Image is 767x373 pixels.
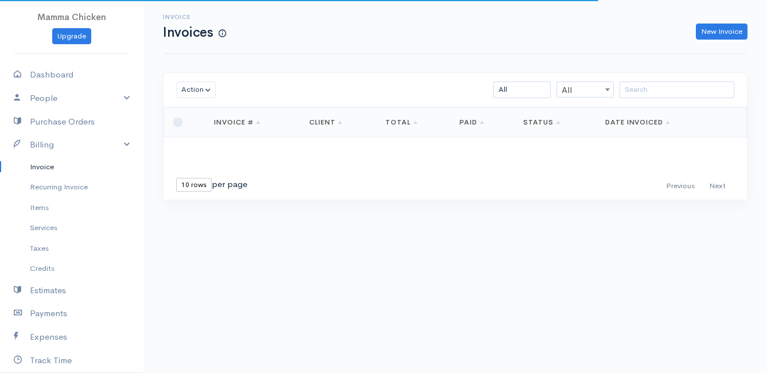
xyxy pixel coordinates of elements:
[309,118,342,127] a: Client
[557,82,613,98] span: All
[176,178,247,192] div: per page
[214,118,260,127] a: Invoice #
[52,28,91,45] a: Upgrade
[605,118,670,127] a: Date Invoiced
[219,29,226,38] span: How to create your first Invoice?
[386,118,418,127] a: Total
[37,11,106,22] span: Mamma Chicken
[620,81,734,98] input: Search
[460,118,484,127] a: Paid
[163,25,226,40] h1: Invoices
[163,14,226,20] h6: Invoice
[556,81,614,98] span: All
[696,24,747,40] a: New Invoice
[523,118,560,127] a: Status
[176,81,216,98] button: Action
